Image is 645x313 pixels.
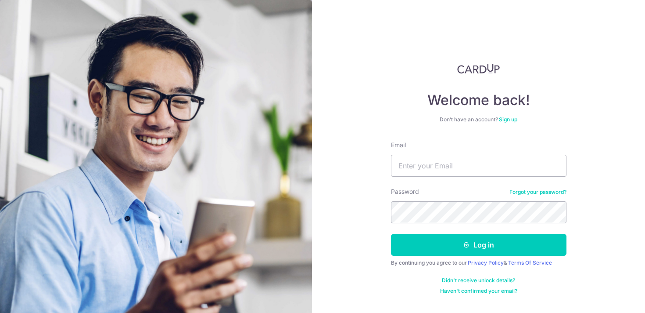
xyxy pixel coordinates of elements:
a: Privacy Policy [468,259,504,266]
button: Log in [391,234,566,256]
label: Password [391,187,419,196]
a: Forgot your password? [509,189,566,196]
div: Don’t have an account? [391,116,566,123]
input: Enter your Email [391,155,566,177]
img: CardUp Logo [457,63,500,74]
a: Didn't receive unlock details? [442,277,515,284]
a: Sign up [499,116,517,123]
div: By continuing you agree to our & [391,259,566,266]
a: Terms Of Service [508,259,552,266]
label: Email [391,141,406,149]
a: Haven't confirmed your email? [440,288,517,295]
h4: Welcome back! [391,91,566,109]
